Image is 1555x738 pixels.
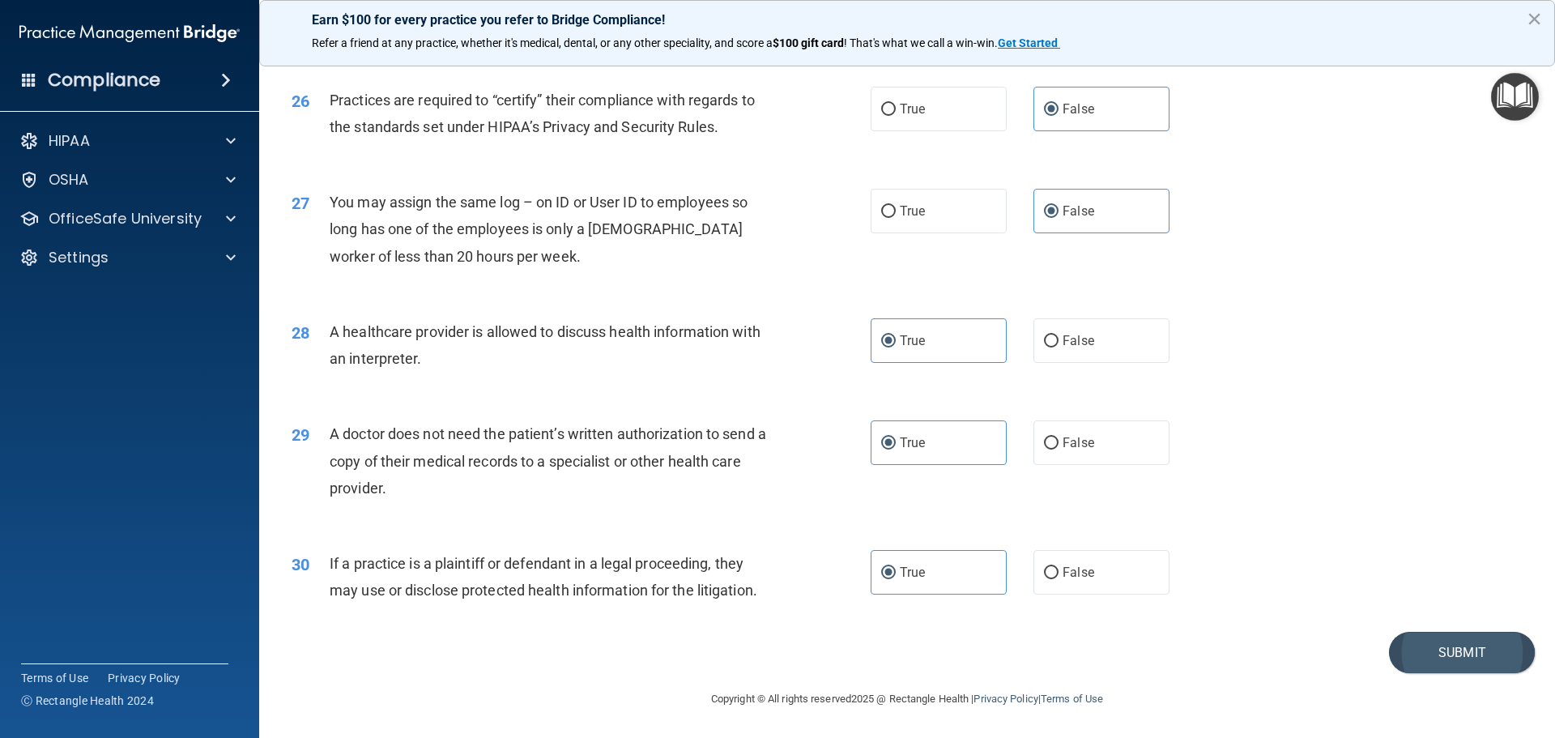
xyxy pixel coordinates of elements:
span: True [900,435,925,450]
a: OSHA [19,170,236,190]
span: 28 [292,323,309,343]
span: False [1063,203,1094,219]
img: PMB logo [19,17,240,49]
strong: $100 gift card [773,36,844,49]
span: A doctor does not need the patient’s written authorization to send a copy of their medical record... [330,425,766,496]
input: True [881,335,896,348]
input: False [1044,567,1059,579]
span: Practices are required to “certify” their compliance with regards to the standards set under HIPA... [330,92,755,135]
span: 29 [292,425,309,445]
span: If a practice is a plaintiff or defendant in a legal proceeding, they may use or disclose protect... [330,555,757,599]
a: Terms of Use [1041,693,1103,705]
span: ! That's what we call a win-win. [844,36,998,49]
a: OfficeSafe University [19,209,236,228]
input: True [881,206,896,218]
a: Privacy Policy [973,693,1037,705]
input: True [881,437,896,450]
a: Get Started [998,36,1060,49]
a: HIPAA [19,131,236,151]
p: HIPAA [49,131,90,151]
input: False [1044,206,1059,218]
button: Close [1527,6,1542,32]
div: Copyright © All rights reserved 2025 @ Rectangle Health | | [611,673,1203,725]
strong: Get Started [998,36,1058,49]
span: False [1063,435,1094,450]
span: 30 [292,555,309,574]
p: OSHA [49,170,89,190]
input: False [1044,335,1059,348]
span: 26 [292,92,309,111]
input: False [1044,104,1059,116]
button: Submit [1389,632,1535,673]
p: OfficeSafe University [49,209,202,228]
span: Ⓒ Rectangle Health 2024 [21,693,154,709]
a: Terms of Use [21,670,88,686]
p: Settings [49,248,109,267]
input: True [881,104,896,116]
button: Open Resource Center [1491,73,1539,121]
span: True [900,203,925,219]
p: Earn $100 for every practice you refer to Bridge Compliance! [312,12,1502,28]
span: True [900,101,925,117]
a: Privacy Policy [108,670,181,686]
span: You may assign the same log – on ID or User ID to employees so long has one of the employees is o... [330,194,748,264]
input: False [1044,437,1059,450]
span: False [1063,565,1094,580]
input: True [881,567,896,579]
span: True [900,333,925,348]
a: Settings [19,248,236,267]
span: 27 [292,194,309,213]
span: True [900,565,925,580]
span: False [1063,333,1094,348]
span: Refer a friend at any practice, whether it's medical, dental, or any other speciality, and score a [312,36,773,49]
span: A healthcare provider is allowed to discuss health information with an interpreter. [330,323,760,367]
h4: Compliance [48,69,160,92]
span: False [1063,101,1094,117]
